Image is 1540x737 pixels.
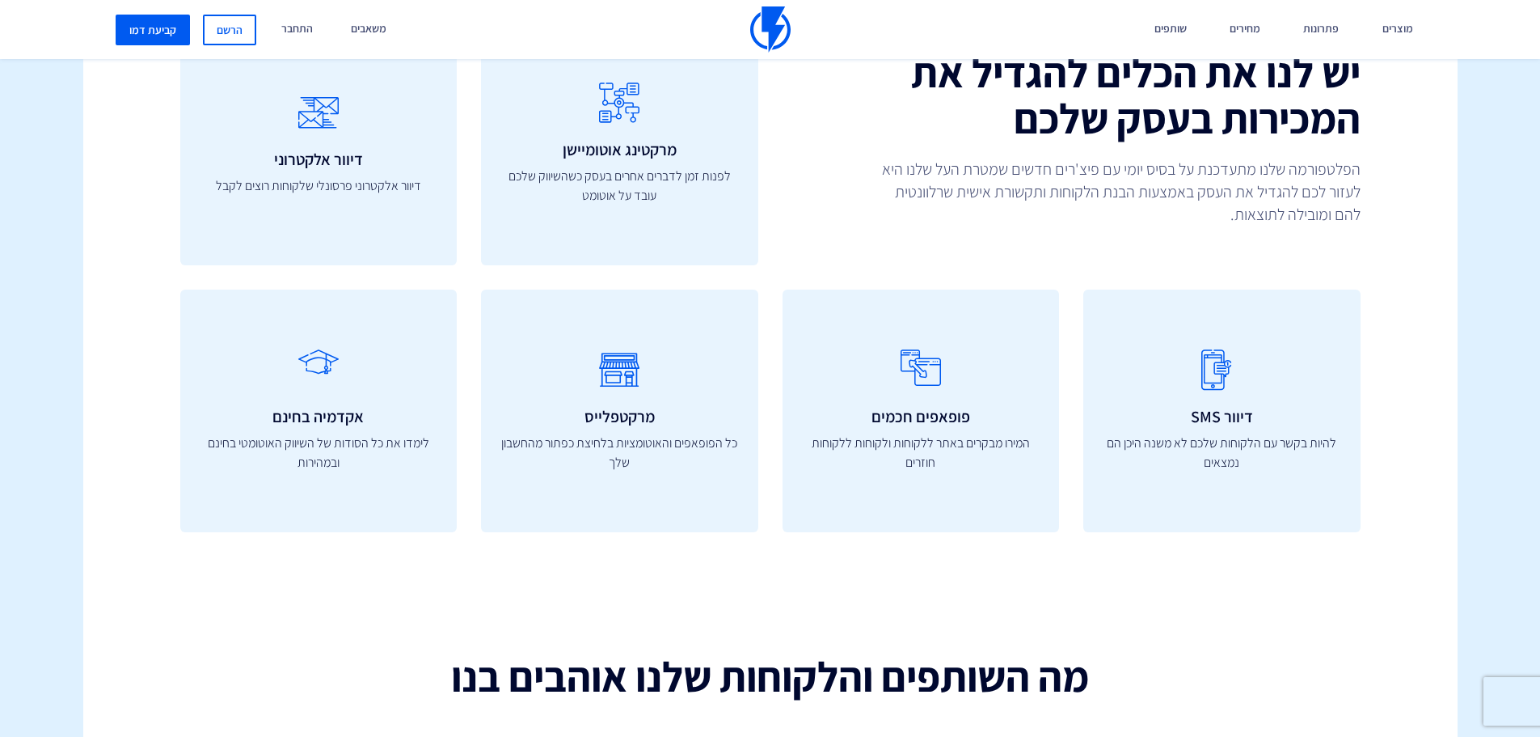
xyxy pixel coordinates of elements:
p: להיות בקשר עם הלקוחות שלכם לא משנה היכן הם נמצאים [1099,434,1344,472]
h3: פופאפים חכמים [799,408,1044,426]
a: קביעת דמו [116,15,190,45]
p: כל הפופאפים והאוטומציות בלחיצת כפתור מהחשבון שלך [497,434,742,472]
h3: דיוור אלקטרוני [196,150,441,168]
p: לימדו את כל הסודות של השיווק האוטומטי בחינם ובמהירות [196,434,441,472]
p: לפנות זמן לדברים אחרים בעסק כשהשיווק שלכם עובד על אוטומט [497,167,742,205]
a: אקדמיה בחינם לימדו את כל הסודות של השיווק האוטומטי בחינם ובמהירות [180,290,458,532]
p: המירו מבקרים באתר ללקוחות ולקוחות ללקוחות חוזרים [799,434,1044,472]
h3: דיוור SMS [1099,408,1344,426]
a: דיוור SMS להיות בקשר עם הלקוחות שלכם לא משנה היכן הם נמצאים [1083,290,1361,532]
h3: אקדמיה בחינם [196,408,441,426]
h2: מה השותפים והלקוחות שלנו אוהבים בנו [83,654,1458,700]
h3: מרקטינג אוטומיישן [497,141,742,159]
a: דיוור אלקטרוני דיוור אלקטרוני פרסונלי שלקוחות רוצים לקבל [180,23,458,265]
p: הפלטפורמה שלנו מתעדכנת על בסיס יומי עם פיצ'רים חדשים שמטרת העל שלנו היא לעזור לכם להגדיל את העסק ... [875,158,1361,226]
p: דיוור אלקטרוני פרסונלי שלקוחות רוצים לקבל [196,176,441,196]
a: מרקטינג אוטומיישן לפנות זמן לדברים אחרים בעסק כשהשיווק שלכם עובד על אוטומט [481,23,758,265]
a: מרקטפלייס כל הפופאפים והאוטומציות בלחיצת כפתור מהחשבון שלך [481,290,758,532]
h2: יש לנו את הכלים להגדיל את המכירות בעסק שלכם [783,49,1361,142]
a: הרשם [203,15,256,45]
a: פופאפים חכמים המירו מבקרים באתר ללקוחות ולקוחות ללקוחות חוזרים [783,290,1060,532]
h3: מרקטפלייס [497,408,742,426]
